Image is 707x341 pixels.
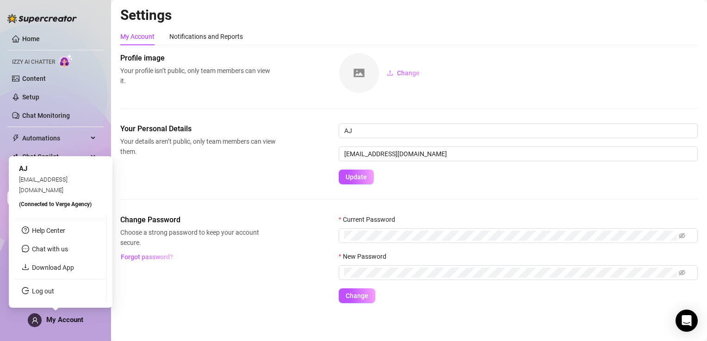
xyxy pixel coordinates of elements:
button: Update [339,170,374,184]
span: Your details aren’t public, only team members can view them. [120,136,276,157]
span: Your profile isn’t public, only team members can view it. [120,66,276,86]
a: Help Center [32,227,65,234]
a: Chat Monitoring [22,112,70,119]
span: Profile image [120,53,276,64]
span: Forgot password? [121,253,173,261]
input: Enter name [339,123,698,138]
span: eye-invisible [679,232,685,239]
span: Change Password [120,214,276,225]
span: Automations [22,131,88,146]
button: Forgot password? [120,250,173,264]
a: Content [22,75,46,82]
a: Setup [22,93,39,101]
span: eye-invisible [679,269,685,276]
label: Current Password [339,214,401,225]
span: [EMAIL_ADDRESS][DOMAIN_NAME] [19,176,68,193]
span: Izzy AI Chatter [12,58,55,67]
span: Update [346,173,367,181]
span: upload [387,70,393,76]
span: Chat Copilot [22,149,88,164]
span: (Connected to Verge Agency ) [19,201,92,207]
div: My Account [120,31,155,42]
a: Download App [32,264,74,271]
a: Home [22,35,40,43]
input: New Password [344,268,677,278]
h2: Settings [120,6,698,24]
li: Log out [14,284,106,298]
span: AJ [19,164,27,173]
div: Open Intercom Messenger [676,310,698,332]
div: Notifications and Reports [169,31,243,42]
img: logo-BBDzfeDw.svg [7,14,77,23]
span: Change [397,69,420,77]
button: Change [339,288,375,303]
span: Chat with us [32,245,68,253]
span: Change [346,292,368,299]
input: Current Password [344,231,677,241]
input: Enter new email [339,146,698,161]
img: AI Chatter [59,54,73,67]
img: Chat Copilot [12,153,18,160]
label: New Password [339,251,392,262]
img: square-placeholder.png [339,53,379,93]
span: My Account [46,316,83,324]
span: user [31,317,38,324]
button: Change [379,66,427,80]
span: Choose a strong password to keep your account secure. [120,227,276,248]
span: Your Personal Details [120,123,276,134]
span: message [22,245,29,252]
span: thunderbolt [12,134,19,142]
a: Log out [32,287,54,295]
